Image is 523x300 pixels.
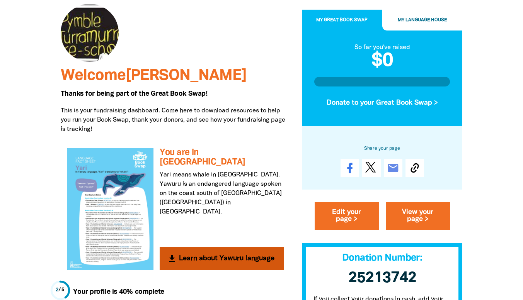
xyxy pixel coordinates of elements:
[362,159,381,178] a: Post
[73,289,164,295] strong: Your profile is 40% complete
[56,288,59,292] span: 2
[398,18,447,22] span: My Language House
[316,18,368,22] span: My Great Book Swap
[342,254,422,263] span: Donation Number:
[348,271,416,286] span: 25213742
[302,10,382,31] button: My Great Book Swap
[382,10,463,31] button: My Language House
[160,247,284,270] button: get_app Learn about Yawuru language
[61,106,290,134] p: This is your fundraising dashboard. Come here to download resources to help you run your Book Swa...
[405,159,424,178] button: Copy Link
[56,286,65,294] div: / 5
[384,159,402,178] a: email
[61,69,247,83] span: Welcome [PERSON_NAME]
[387,162,399,175] i: email
[314,144,450,153] h6: Share your page
[315,202,379,230] a: Edit your page >
[314,93,450,114] button: Donate to your Great Book Swap >
[160,148,284,167] h3: You are in [GEOGRAPHIC_DATA]
[314,52,450,71] h2: $0
[167,254,177,263] i: get_app
[386,202,450,230] a: View your page >
[61,91,208,97] span: Thanks for being part of the Great Book Swap!
[67,148,154,270] img: You are in Yari house
[341,159,359,178] a: Share
[314,43,450,52] div: So far you've raised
